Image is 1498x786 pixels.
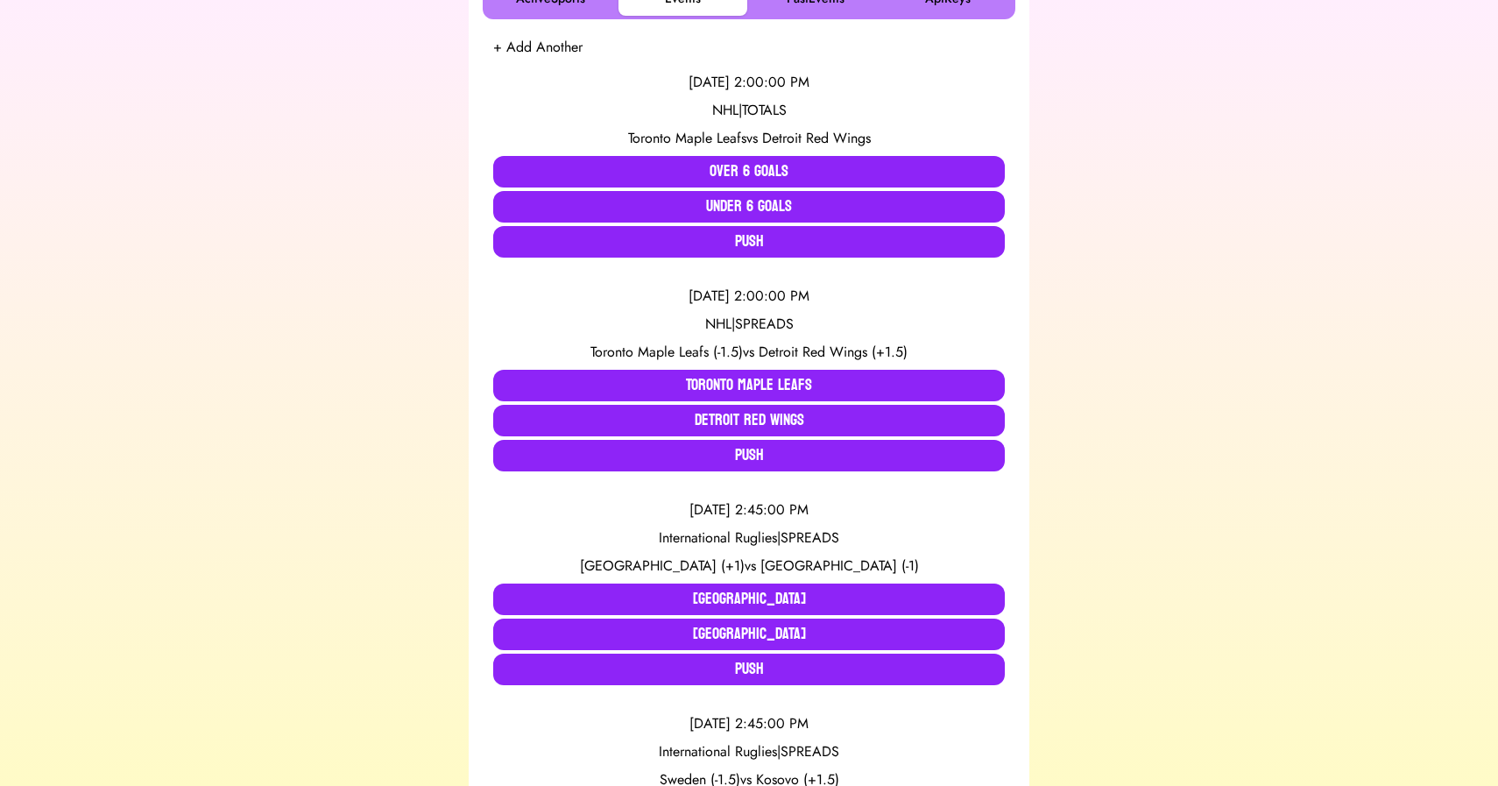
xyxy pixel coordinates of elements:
div: vs [493,556,1005,577]
div: vs [493,342,1005,363]
div: International Ruglies | SPREADS [493,528,1005,549]
span: Toronto Maple Leafs [628,128,746,148]
span: Toronto Maple Leafs (-1.5) [590,342,743,362]
div: vs [493,128,1005,149]
div: [DATE] 2:45:00 PM [493,499,1005,520]
button: Detroit Red Wings [493,405,1005,436]
button: Push [493,654,1005,685]
button: Over 6 Goals [493,156,1005,188]
span: [GEOGRAPHIC_DATA] (-1) [760,556,919,576]
span: Detroit Red Wings [762,128,871,148]
div: NHL | TOTALS [493,100,1005,121]
div: [DATE] 2:00:00 PM [493,286,1005,307]
div: [DATE] 2:00:00 PM [493,72,1005,93]
button: Push [493,440,1005,471]
button: Toronto Maple Leafs [493,370,1005,401]
button: Under 6 Goals [493,191,1005,223]
div: [DATE] 2:45:00 PM [493,713,1005,734]
button: + Add Another [493,37,583,58]
button: Push [493,226,1005,258]
div: NHL | SPREADS [493,314,1005,335]
span: [GEOGRAPHIC_DATA] (+1) [580,556,745,576]
button: [GEOGRAPHIC_DATA] [493,584,1005,615]
span: Detroit Red Wings (+1.5) [759,342,908,362]
div: International Ruglies | SPREADS [493,741,1005,762]
button: [GEOGRAPHIC_DATA] [493,619,1005,650]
